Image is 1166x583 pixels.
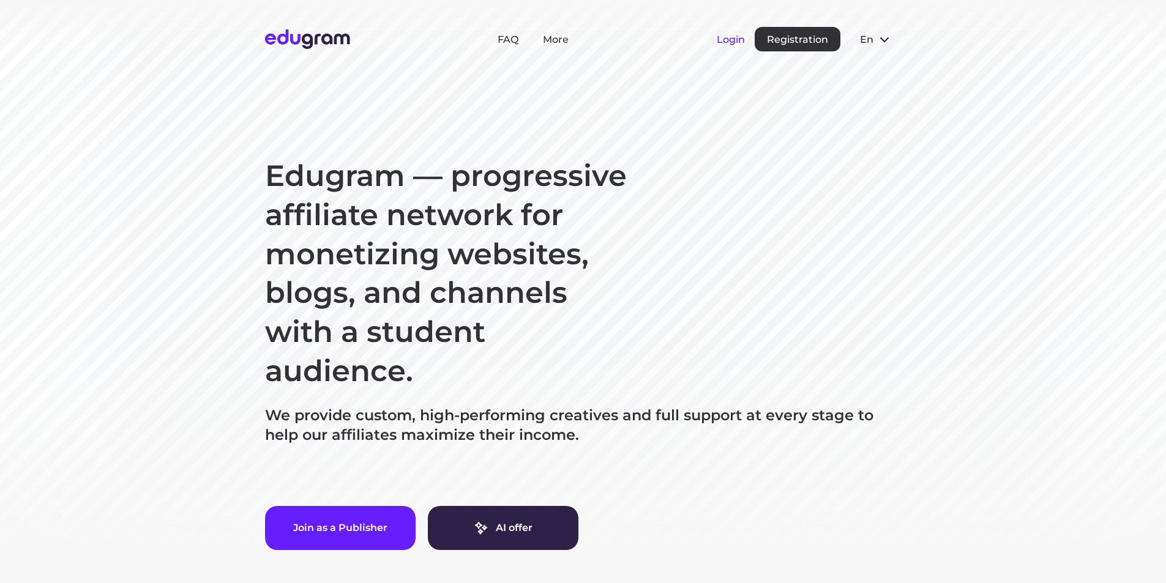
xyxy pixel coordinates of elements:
p: We provide custom, high-performing creatives and full support at every stage to help our affiliat... [265,406,902,445]
a: More [543,34,569,45]
img: Edugram Logo [265,29,350,49]
button: Registration [755,27,840,51]
button: en [850,27,902,51]
a: FAQ [498,34,518,45]
button: Login [717,34,745,45]
h1: Edugram — progressive affiliate network for monetizing websites, blogs, and channels with a stude... [265,157,632,391]
button: Join as a Publisher [265,506,416,550]
a: AI offer [428,506,578,550]
span: en [860,34,872,45]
